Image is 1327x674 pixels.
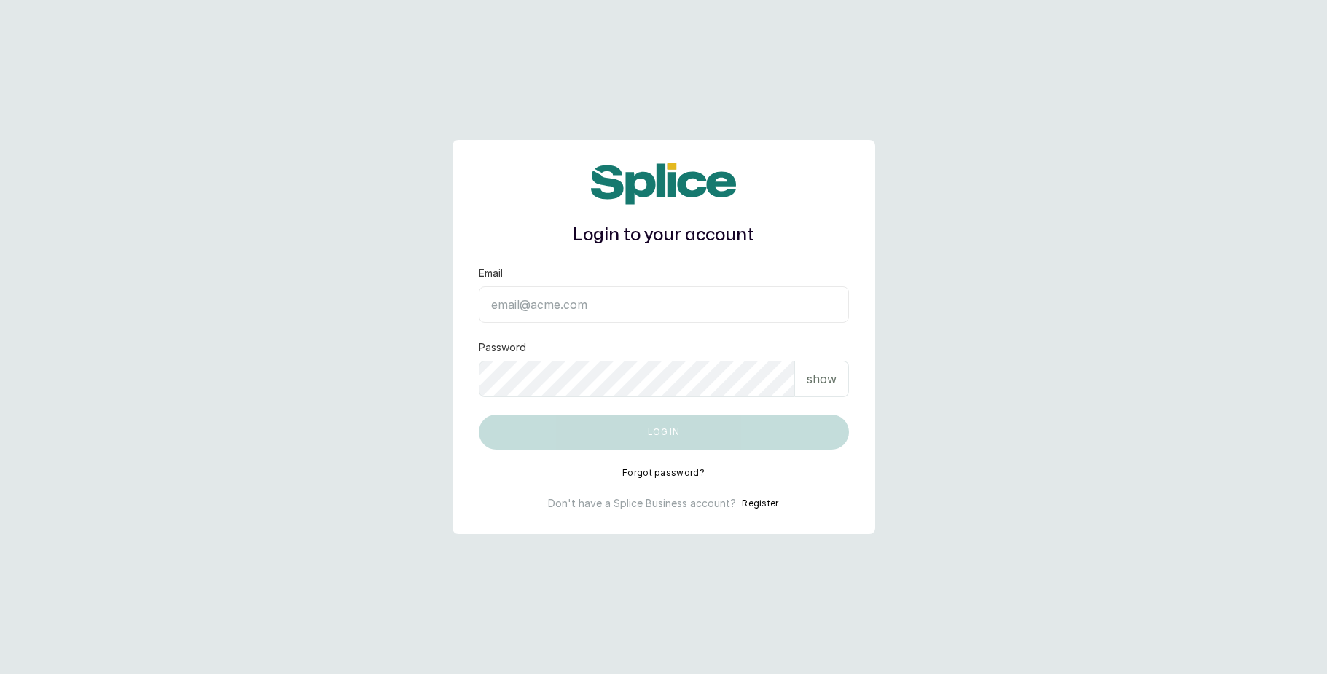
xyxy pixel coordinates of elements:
[479,266,503,281] label: Email
[479,286,849,323] input: email@acme.com
[807,370,837,388] p: show
[548,496,736,511] p: Don't have a Splice Business account?
[479,415,849,450] button: Log in
[479,222,849,248] h1: Login to your account
[742,496,778,511] button: Register
[479,340,526,355] label: Password
[622,467,705,479] button: Forgot password?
